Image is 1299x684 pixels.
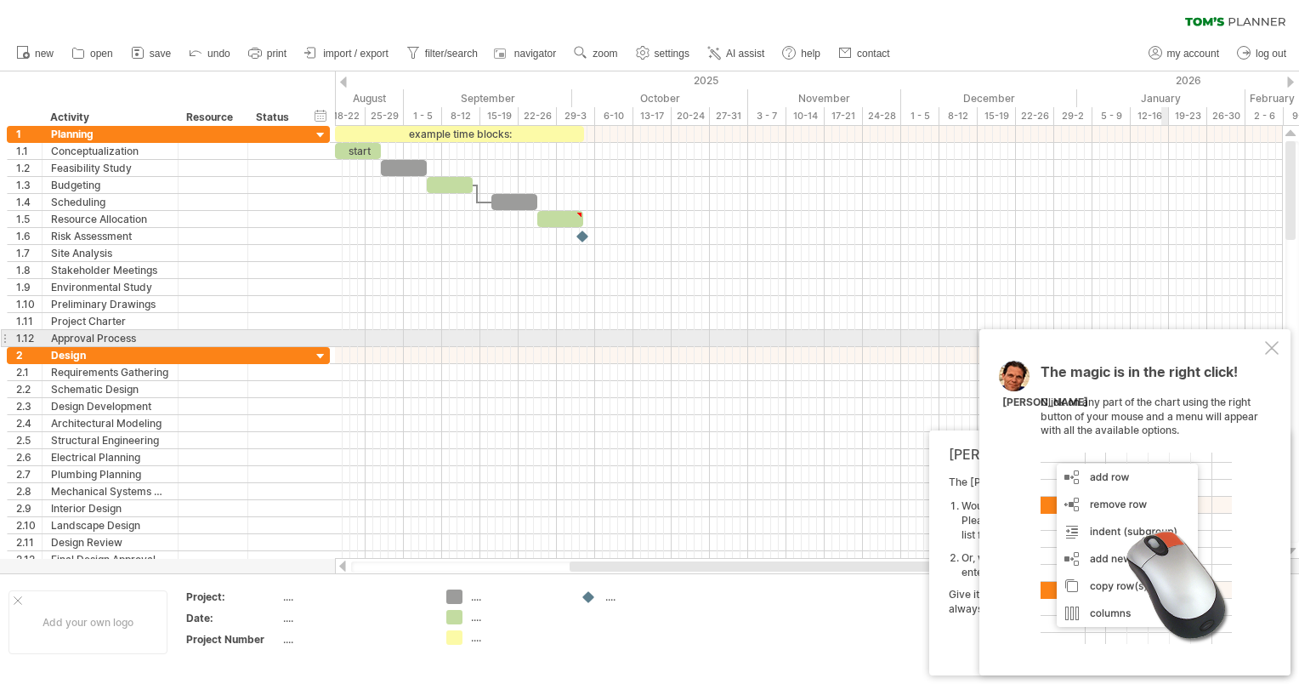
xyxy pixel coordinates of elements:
div: 1.9 [16,279,42,295]
div: Design Development [51,398,169,414]
div: 22-26 [519,107,557,125]
div: Interior Design [51,500,169,516]
div: 2.5 [16,432,42,448]
div: 2.2 [16,381,42,397]
div: 2.12 [16,551,42,567]
div: Project Number [186,632,280,647]
div: 17-21 [825,107,863,125]
a: AI assist [703,43,769,65]
div: 2.8 [16,483,42,499]
div: 2.10 [16,517,42,533]
span: filter/search [425,48,478,60]
div: 1.12 [16,330,42,346]
a: log out [1233,43,1291,65]
div: 6-10 [595,107,633,125]
div: .... [471,610,564,624]
div: Project: [186,590,280,604]
div: 20-24 [672,107,710,125]
a: contact [834,43,895,65]
div: Landscape Design [51,517,169,533]
div: Budgeting [51,177,169,193]
li: Or, want help filling out the planning automatically? You can enter your project's start & end da... [961,551,1262,580]
div: 24-28 [863,107,901,125]
div: 29-3 [557,107,595,125]
div: Scheduling [51,194,169,210]
div: 2.1 [16,364,42,380]
span: open [90,48,113,60]
div: [PERSON_NAME]'s AI-assistant [949,446,1262,463]
div: 1 [16,126,42,142]
div: 15-19 [978,107,1016,125]
span: new [35,48,54,60]
div: 29-2 [1054,107,1092,125]
div: Add your own logo [9,590,167,654]
div: Status [256,109,293,126]
div: Risk Assessment [51,228,169,244]
div: 2 [16,347,42,363]
div: 15-19 [480,107,519,125]
div: 1.10 [16,296,42,312]
div: Schematic Design [51,381,169,397]
div: .... [283,632,426,647]
a: save [127,43,176,65]
span: print [267,48,286,60]
div: 2.11 [16,534,42,550]
div: .... [605,590,698,604]
a: open [67,43,118,65]
div: Conceptualization [51,143,169,159]
div: Plumbing Planning [51,466,169,482]
div: Design [51,347,169,363]
a: settings [632,43,695,65]
div: 1.1 [16,143,42,159]
div: Preliminary Drawings [51,296,169,312]
div: example time blocks: [335,126,584,142]
div: Approval Process [51,330,169,346]
div: 2.9 [16,500,42,516]
div: 1.5 [16,211,42,227]
div: 27-31 [710,107,748,125]
div: 8-12 [442,107,480,125]
div: 12-16 [1131,107,1169,125]
div: Environmental Study [51,279,169,295]
span: settings [655,48,689,60]
a: undo [184,43,235,65]
div: .... [283,611,426,625]
span: log out [1256,48,1286,60]
div: 2.6 [16,449,42,465]
div: 1.3 [16,177,42,193]
div: September 2025 [404,89,572,107]
div: 2.4 [16,415,42,431]
div: Planning [51,126,169,142]
span: AI assist [726,48,764,60]
div: .... [283,590,426,604]
div: The [PERSON_NAME]'s AI-assist can help you in two ways: Give it a try! With the undo button in th... [949,476,1262,660]
span: import / export [323,48,389,60]
div: 2.7 [16,466,42,482]
div: Resource Allocation [51,211,169,227]
div: Resource [186,109,238,126]
span: undo [207,48,230,60]
a: my account [1144,43,1224,65]
div: 13-17 [633,107,672,125]
div: 1 - 5 [404,107,442,125]
div: 1.4 [16,194,42,210]
div: Requirements Gathering [51,364,169,380]
a: navigator [491,43,561,65]
div: Architectural Modeling [51,415,169,431]
div: October 2025 [572,89,748,107]
div: .... [471,590,564,604]
div: Date: [186,611,280,625]
div: 1 - 5 [901,107,939,125]
div: 1.7 [16,245,42,261]
div: 5 - 9 [1092,107,1131,125]
div: Click on any part of the chart using the right button of your mouse and a menu will appear with a... [1041,365,1262,644]
div: December 2025 [901,89,1077,107]
div: 2 - 6 [1245,107,1284,125]
div: November 2025 [748,89,901,107]
span: help [801,48,820,60]
a: import / export [300,43,394,65]
div: 22-26 [1016,107,1054,125]
div: 1.8 [16,262,42,278]
div: 25-29 [366,107,404,125]
div: January 2026 [1077,89,1245,107]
